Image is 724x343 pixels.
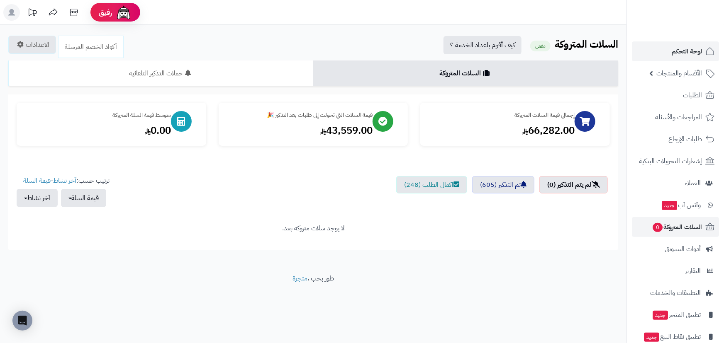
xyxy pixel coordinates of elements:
div: لا يوجد سلات متروكة بعد. [17,224,610,233]
div: متوسط قيمة السلة المتروكة [25,111,171,119]
span: التطبيقات والخدمات [650,287,701,299]
span: 0 [653,223,663,232]
span: المراجعات والأسئلة [655,111,702,123]
a: لم يتم التذكير (0) [539,176,608,193]
a: الاعدادات [8,36,56,54]
span: أدوات التسويق [665,243,701,255]
div: قيمة السلات التي تحولت إلى طلبات بعد التذكير 🎉 [227,111,373,119]
a: الطلبات [632,85,719,105]
div: Open Intercom Messenger [12,311,32,331]
a: طلبات الإرجاع [632,129,719,149]
span: جديد [653,311,668,320]
a: متجرة [293,273,307,283]
a: إشعارات التحويلات البنكية [632,151,719,171]
a: اكمال الطلب (248) [396,176,467,193]
img: ai-face.png [115,4,132,21]
span: الأقسام والمنتجات [656,68,702,79]
span: رفيق [99,7,112,17]
ul: ترتيب حسب: - [17,176,110,207]
span: تطبيق نقاط البيع [643,331,701,343]
a: وآتس آبجديد [632,195,719,215]
a: التطبيقات والخدمات [632,283,719,303]
span: السلات المتروكة [652,221,702,233]
a: تم التذكير (605) [472,176,534,193]
span: إشعارات التحويلات البنكية [639,155,702,167]
a: العملاء [632,173,719,193]
div: 66,282.00 [429,123,575,138]
div: 43,559.00 [227,123,373,138]
span: جديد [644,333,659,342]
b: السلات المتروكة [555,37,618,52]
a: أدوات التسويق [632,239,719,259]
a: تطبيق المتجرجديد [632,305,719,325]
div: إجمالي قيمة السلات المتروكة [429,111,575,119]
a: آخر نشاط [53,176,76,186]
span: تطبيق المتجر [652,309,701,321]
a: السلات المتروكة0 [632,217,719,237]
a: المراجعات والأسئلة [632,107,719,127]
small: مفعل [530,41,551,51]
div: 0.00 [25,123,171,138]
span: التقارير [685,265,701,277]
button: آخر نشاط [17,189,58,207]
span: جديد [662,201,677,210]
span: طلبات الإرجاع [668,133,702,145]
a: السلات المتروكة [313,60,618,86]
a: لوحة التحكم [632,41,719,61]
span: لوحة التحكم [672,46,702,57]
a: قيمة السلة [23,176,51,186]
span: وآتس آب [661,199,701,211]
a: التقارير [632,261,719,281]
span: العملاء [685,177,701,189]
a: تحديثات المنصة [22,4,43,23]
button: قيمة السلة [61,189,106,207]
a: حملات التذكير التلقائية [8,60,313,86]
a: كيف أقوم باعداد الخدمة ؟ [444,36,522,54]
a: أكواد الخصم المرسلة [58,36,124,58]
span: الطلبات [683,89,702,101]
